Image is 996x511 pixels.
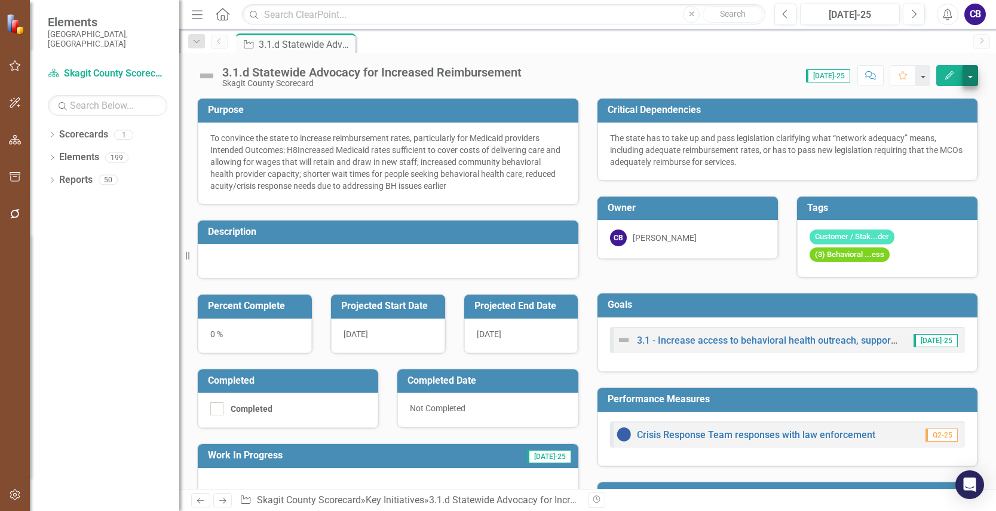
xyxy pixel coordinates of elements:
img: Not Defined [617,333,631,347]
input: Search Below... [48,95,167,116]
h3: Projected End Date [474,301,572,311]
div: 3.1.d Statewide Advocacy for Increased Reimbursement [259,37,353,52]
a: Skagit County Scorecard [257,494,361,506]
button: Search [703,6,762,23]
img: No Information [617,427,631,442]
h3: Critical Dependencies [608,105,972,115]
a: Skagit County Scorecard [48,67,167,81]
div: [PERSON_NAME] [633,232,697,244]
a: Key Initiatives [366,494,424,506]
h3: Work In Progress [208,450,434,461]
div: Open Intercom Messenger [955,470,984,499]
span: (3) Behavioral ...ess [810,247,890,262]
div: 3.1.d Statewide Advocacy for Increased Reimbursement [222,66,522,79]
div: CB [610,230,627,246]
div: To convince the state to increase reimbursement rates, particularly for Medicaid providers Intend... [210,132,566,192]
h3: Description [208,227,572,237]
h3: Percent Complete [208,301,306,311]
span: Search [720,9,746,19]
h3: Completed Date [407,375,572,386]
h3: Completed [208,375,372,386]
h3: Purpose [208,105,572,115]
div: 50 [99,175,118,185]
div: 1 [114,130,133,140]
span: [DATE]-25 [914,334,958,347]
a: Scorecards [59,128,108,142]
button: [DATE]-25 [800,4,900,25]
h3: Goals [608,299,972,310]
img: ClearPoint Strategy [6,14,27,35]
div: Skagit County Scorecard [222,79,522,88]
span: [DATE]-25 [527,450,571,463]
div: » » [240,494,578,507]
a: Crisis Response Team responses with law enforcement [637,429,875,440]
span: [DATE] [344,329,368,339]
div: 199 [105,152,128,163]
div: Not Completed [397,393,578,427]
input: Search ClearPoint... [242,4,765,25]
button: CB [964,4,986,25]
span: Elements [48,15,167,29]
span: [DATE] [477,329,501,339]
span: Q2-25 [925,429,958,442]
a: Elements [59,151,99,164]
div: [DATE]-25 [804,8,896,22]
div: 0 % [198,319,312,353]
div: 3.1.d Statewide Advocacy for Increased Reimbursement [429,494,664,506]
span: Customer / Stak...der [810,230,894,244]
small: [GEOGRAPHIC_DATA], [GEOGRAPHIC_DATA] [48,29,167,49]
span: [DATE]-25 [806,69,850,82]
h3: Performance Measures [608,394,972,405]
img: Not Defined [197,66,216,85]
h3: Projected Start Date [341,301,439,311]
h3: Tags [807,203,972,213]
div: The state has to take up and pass legislation clarifying what “network adequacy” means, including... [610,132,966,168]
h3: Owner [608,203,772,213]
h3: Milestones [608,488,972,499]
a: Reports [59,173,93,187]
a: 3.1 - Increase access to behavioral health outreach, support, and services. [637,335,955,346]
